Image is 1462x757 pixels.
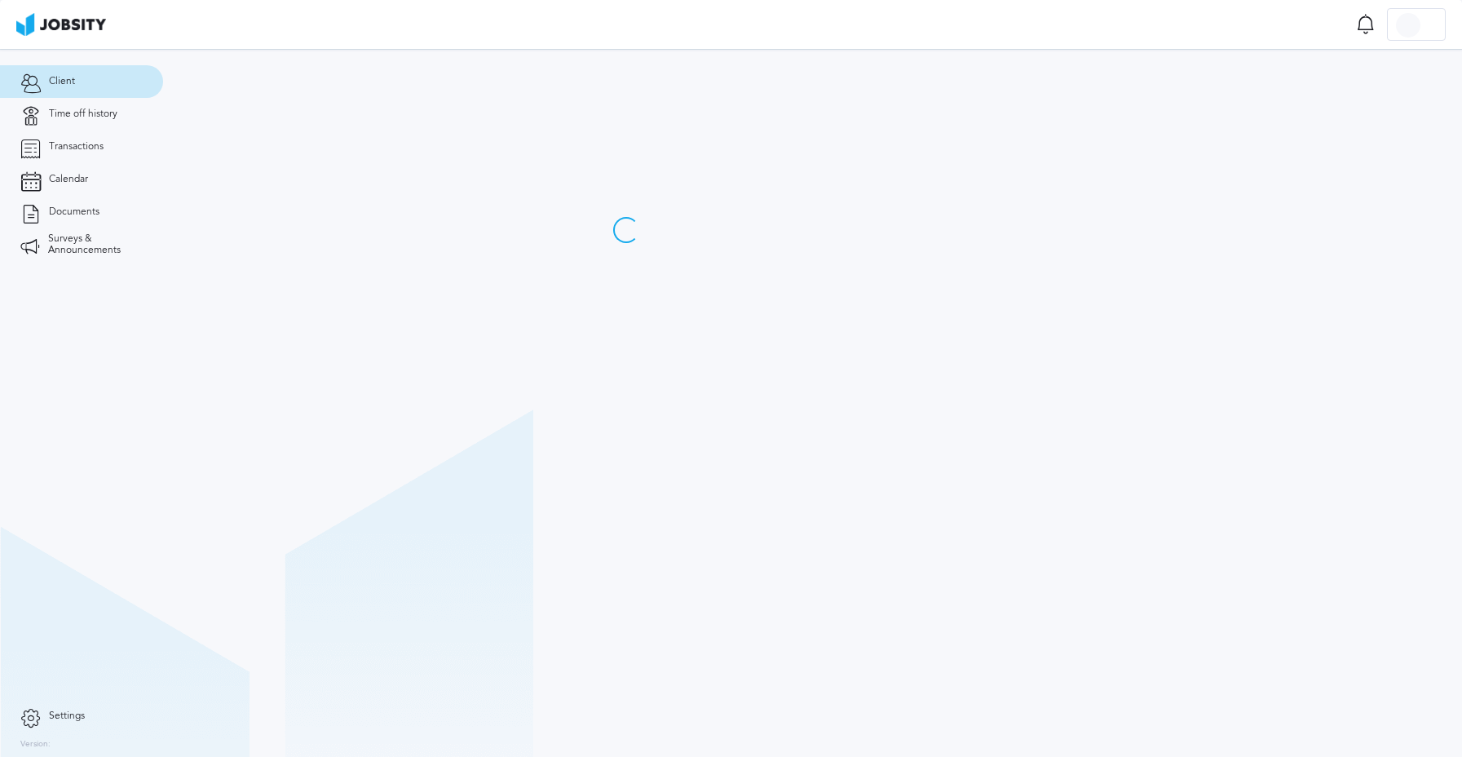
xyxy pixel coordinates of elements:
span: Client [49,76,75,87]
label: Version: [20,740,51,750]
span: Settings [49,711,85,722]
img: ab4bad089aa723f57921c736e9817d99.png [16,13,106,36]
span: Documents [49,206,99,218]
span: Surveys & Announcements [48,233,143,256]
span: Transactions [49,141,104,153]
span: Calendar [49,174,88,185]
span: Time off history [49,108,117,120]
